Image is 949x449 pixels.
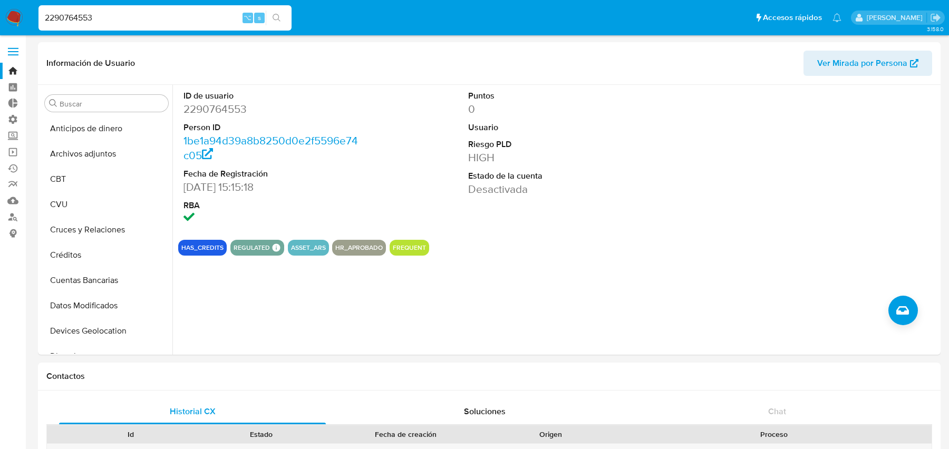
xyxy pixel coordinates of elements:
[41,116,172,141] button: Anticipos de dinero
[468,150,647,165] dd: HIGH
[183,122,363,133] dt: Person ID
[203,429,318,440] div: Estado
[468,122,647,133] dt: Usuario
[60,99,164,109] input: Buscar
[183,168,363,180] dt: Fecha de Registración
[244,13,251,23] span: ⌥
[334,429,478,440] div: Fecha de creación
[49,99,57,108] button: Buscar
[41,268,172,293] button: Cuentas Bancarias
[183,133,358,163] a: 1be1a94d39a8b8250d0e2f5596e74c05
[464,405,506,417] span: Soluciones
[768,405,786,417] span: Chat
[41,192,172,217] button: CVU
[73,429,188,440] div: Id
[41,141,172,167] button: Archivos adjuntos
[493,429,608,440] div: Origen
[468,182,647,197] dd: Desactivada
[817,51,907,76] span: Ver Mirada por Persona
[623,429,924,440] div: Proceso
[867,13,926,23] p: juan.calo@mercadolibre.com
[38,11,292,25] input: Buscar usuario o caso...
[41,293,172,318] button: Datos Modificados
[41,318,172,344] button: Devices Geolocation
[170,405,216,417] span: Historial CX
[468,139,647,150] dt: Riesgo PLD
[46,58,135,69] h1: Información de Usuario
[803,51,932,76] button: Ver Mirada por Persona
[41,217,172,242] button: Cruces y Relaciones
[468,170,647,182] dt: Estado de la cuenta
[468,102,647,116] dd: 0
[46,371,932,382] h1: Contactos
[183,180,363,194] dd: [DATE] 15:15:18
[41,344,172,369] button: Direcciones
[183,200,363,211] dt: RBA
[832,13,841,22] a: Notificaciones
[258,13,261,23] span: s
[468,90,647,102] dt: Puntos
[41,167,172,192] button: CBT
[183,102,363,116] dd: 2290764553
[266,11,287,25] button: search-icon
[763,12,822,23] span: Accesos rápidos
[41,242,172,268] button: Créditos
[930,12,941,23] a: Salir
[183,90,363,102] dt: ID de usuario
